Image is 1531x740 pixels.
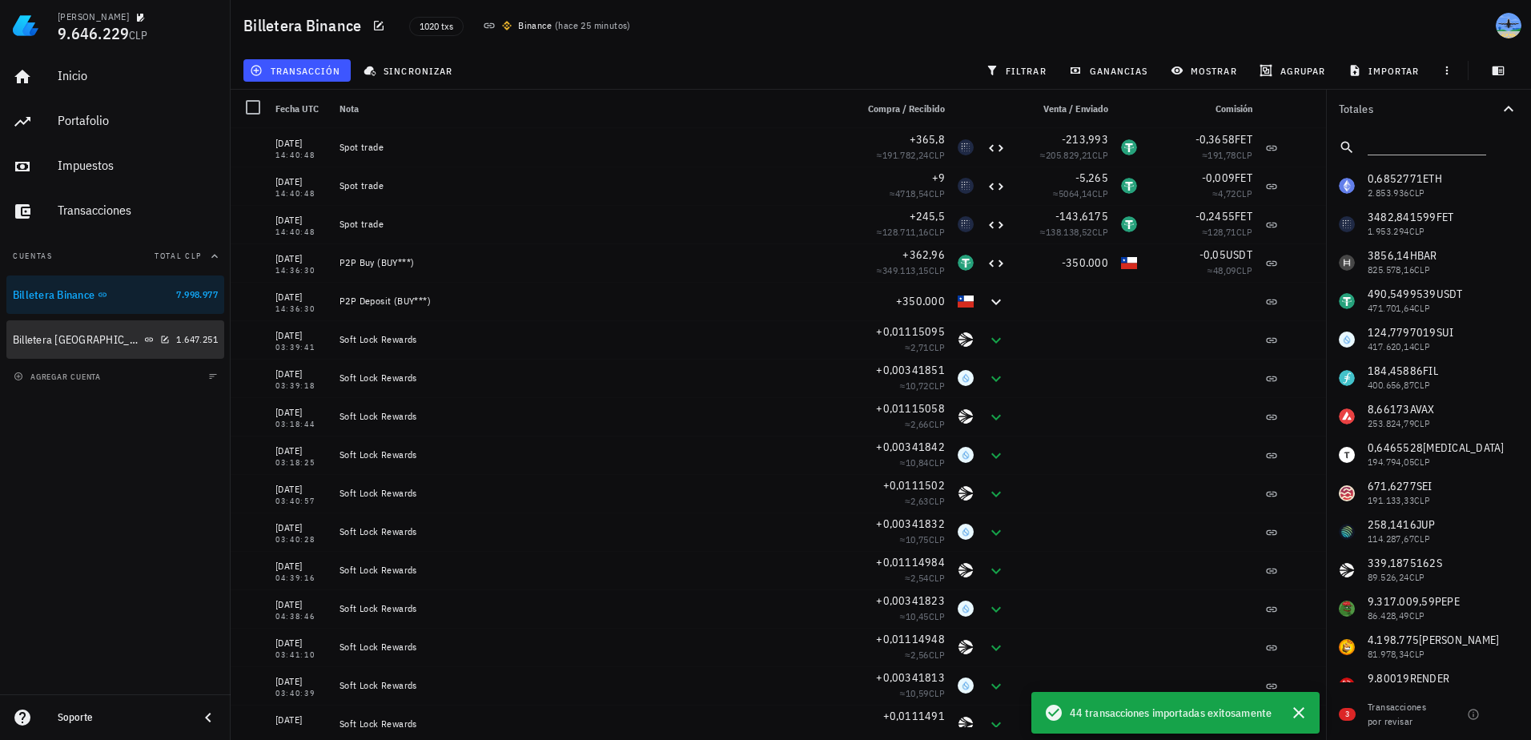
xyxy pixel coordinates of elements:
span: CLP [1236,226,1252,238]
span: 205.829,21 [1046,149,1092,161]
span: 349.113,15 [882,264,929,276]
div: [DATE] [275,135,327,151]
span: CLP [929,726,945,738]
span: CLP [929,610,945,622]
span: Nota [340,103,359,115]
span: ≈ [900,610,945,622]
div: 03:18:25 [275,459,327,467]
span: +362,96 [902,247,945,262]
div: 03:40:57 [275,497,327,505]
div: Spot trade [340,141,842,154]
div: FET-icon [958,178,974,194]
span: ≈ [905,341,945,353]
div: Soft Lock Rewards [340,448,842,461]
div: CLP-icon [1121,255,1137,271]
div: Venta / Enviado [1012,90,1115,128]
span: FET [1235,171,1252,185]
span: 128,71 [1208,226,1236,238]
span: CLP [929,226,945,238]
span: +0,0111491 [883,709,946,723]
div: Inicio [58,68,218,83]
a: Billetera [GEOGRAPHIC_DATA] 1.647.251 [6,320,224,359]
span: ≈ [1202,149,1252,161]
span: ≈ [1053,187,1108,199]
div: SUI-icon [958,601,974,617]
div: Binance [518,18,552,34]
span: +0,00341823 [876,593,945,608]
span: ≈ [890,187,945,199]
div: SUI-icon [958,524,974,540]
span: -5,265 [1075,171,1109,185]
span: ≈ [1040,149,1108,161]
span: agregar cuenta [17,372,101,382]
div: 14:36:30 [275,267,327,275]
span: 44 transacciones importadas exitosamente [1070,704,1272,722]
div: 04:39:16 [275,574,327,582]
div: [DATE] [275,174,327,190]
div: Soporte [58,711,186,724]
span: CLP [1236,187,1252,199]
div: Nota [333,90,849,128]
div: [DATE] [275,597,327,613]
span: ≈ [1202,226,1252,238]
span: -0,3658 [1195,132,1236,147]
div: 03:18:44 [275,420,327,428]
div: Spot trade [340,179,842,192]
span: 5064,14 [1059,187,1092,199]
div: 03:40:28 [275,536,327,544]
span: 4718,54 [895,187,929,199]
span: +0,00341842 [876,440,945,454]
span: -213,993 [1062,132,1108,147]
span: Comisión [1216,103,1252,115]
span: CLP [929,687,945,699]
div: Billetera Binance [13,288,94,302]
span: transacción [253,64,340,77]
div: [DATE] [275,481,327,497]
span: CLP [929,264,945,276]
span: 2,54 [910,572,929,584]
div: Soft Lock Rewards [340,333,842,346]
div: [DATE] [275,251,327,267]
span: 7.998.977 [176,288,218,300]
div: Soft Lock Rewards [340,718,842,730]
div: Compra / Recibido [849,90,951,128]
span: ≈ [905,726,945,738]
span: -143,6175 [1055,209,1108,223]
span: ≈ [905,418,945,430]
span: +9 [932,171,946,185]
span: CLP [929,533,945,545]
span: hace 25 minutos [558,19,627,31]
a: Portafolio [6,103,224,141]
span: ≈ [905,649,945,661]
div: SUI-icon [958,447,974,463]
div: Transacciones [58,203,218,218]
div: Soft Lock Rewards [340,564,842,577]
div: Soft Lock Rewards [340,679,842,692]
div: [DATE] [275,289,327,305]
div: S-icon [958,562,974,578]
div: P2P Buy (BUY***) [340,256,842,269]
span: -0,05 [1199,247,1226,262]
span: ≈ [900,456,945,469]
div: USDT-icon [1121,139,1137,155]
span: CLP [1236,149,1252,161]
div: S-icon [958,639,974,655]
span: CLP [929,495,945,507]
img: LedgiFi [13,13,38,38]
div: [DATE] [275,366,327,382]
span: Venta / Enviado [1043,103,1108,115]
span: Total CLP [155,251,202,261]
div: USDT-icon [1121,216,1137,232]
span: FET [1235,209,1252,223]
span: agrupar [1263,64,1325,77]
span: ≈ [877,149,945,161]
span: 191.782,24 [882,149,929,161]
span: ≈ [900,687,945,699]
a: Inicio [6,58,224,96]
span: ≈ [1040,226,1108,238]
a: Billetera Binance 7.998.977 [6,275,224,314]
span: 4,72 [1218,187,1236,199]
span: CLP [1092,226,1108,238]
span: 191,78 [1208,149,1236,161]
span: +0,00341832 [876,517,945,531]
